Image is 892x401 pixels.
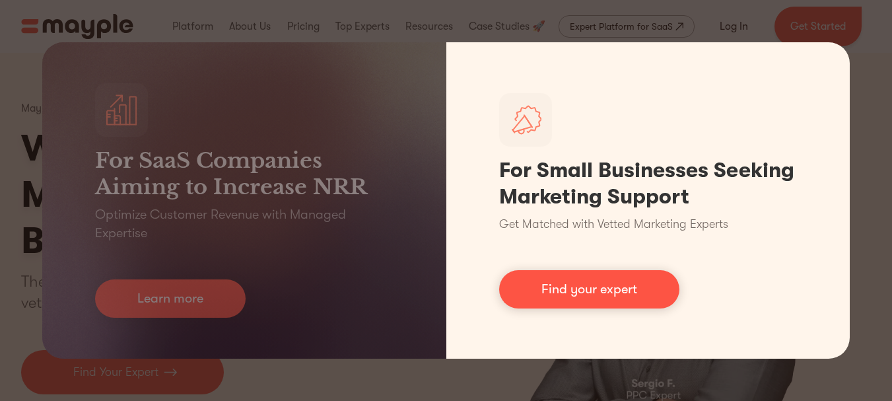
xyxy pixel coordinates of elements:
[95,147,394,200] h3: For SaaS Companies Aiming to Increase NRR
[499,157,798,210] h1: For Small Businesses Seeking Marketing Support
[95,279,246,318] a: Learn more
[95,205,394,242] p: Optimize Customer Revenue with Managed Expertise
[499,270,679,309] a: Find your expert
[499,215,728,233] p: Get Matched with Vetted Marketing Experts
